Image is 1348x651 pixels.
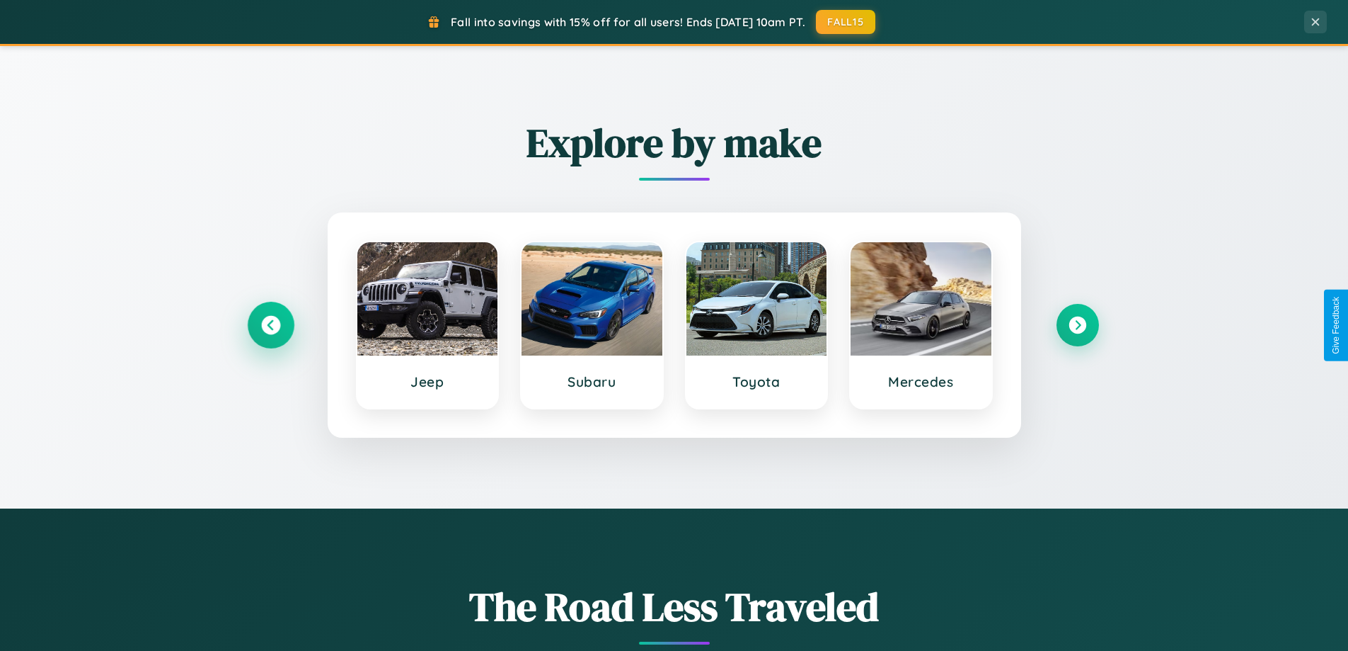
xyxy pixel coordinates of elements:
button: FALL15 [816,10,875,34]
div: Give Feedback [1331,297,1341,354]
h3: Jeep [371,373,484,390]
h3: Subaru [536,373,648,390]
span: Fall into savings with 15% off for all users! Ends [DATE] 10am PT. [451,15,805,29]
h1: The Road Less Traveled [250,579,1099,634]
h3: Mercedes [865,373,977,390]
h3: Toyota [701,373,813,390]
h2: Explore by make [250,115,1099,170]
